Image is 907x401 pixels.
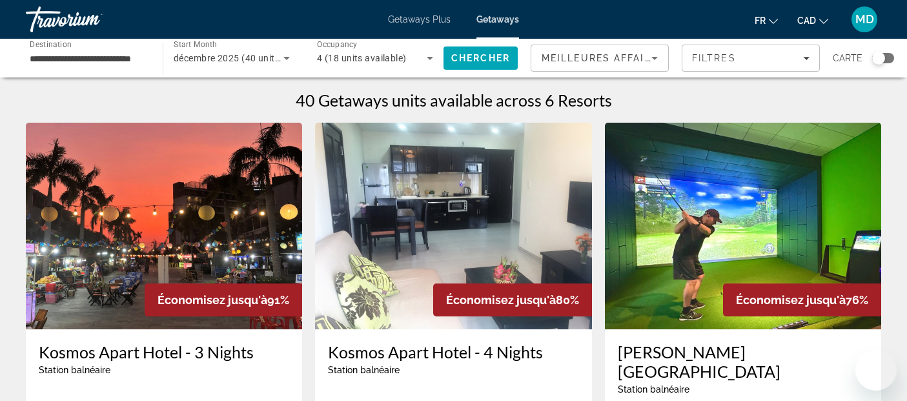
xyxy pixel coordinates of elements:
[848,6,881,33] button: User Menu
[542,50,658,66] mat-select: Sort by
[797,15,816,26] span: CAD
[39,365,110,375] span: Station balnéaire
[145,283,302,316] div: 91%
[158,293,267,307] span: Économisez jusqu'à
[682,45,820,72] button: Filters
[26,123,302,329] img: Kosmos Apart Hotel - 3 Nights
[618,384,689,395] span: Station balnéaire
[618,342,868,381] a: [PERSON_NAME][GEOGRAPHIC_DATA]
[692,53,736,63] span: Filtres
[388,14,451,25] a: Getaways Plus
[605,123,881,329] img: Alma Resort
[296,90,612,110] h1: 40 Getaways units available across 6 Resorts
[855,349,897,391] iframe: Button to launch messaging window
[736,293,846,307] span: Économisez jusqu'à
[443,46,518,70] button: Search
[797,11,828,30] button: Change currency
[433,283,592,316] div: 80%
[30,51,146,67] input: Select destination
[855,13,874,26] span: MD
[755,11,778,30] button: Change language
[446,293,556,307] span: Économisez jusqu'à
[317,53,407,63] span: 4 (18 units available)
[328,342,578,362] a: Kosmos Apart Hotel - 4 Nights
[451,53,510,63] span: Chercher
[174,53,323,63] span: décembre 2025 (40 units available)
[174,40,217,49] span: Start Month
[833,49,862,67] span: Carte
[476,14,519,25] a: Getaways
[30,39,72,48] span: Destination
[542,53,666,63] span: Meilleures affaires
[755,15,766,26] span: fr
[317,40,358,49] span: Occupancy
[723,283,881,316] div: 76%
[26,3,155,36] a: Travorium
[328,365,400,375] span: Station balnéaire
[315,123,591,329] img: Kosmos Apart Hotel - 4 Nights
[39,342,289,362] a: Kosmos Apart Hotel - 3 Nights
